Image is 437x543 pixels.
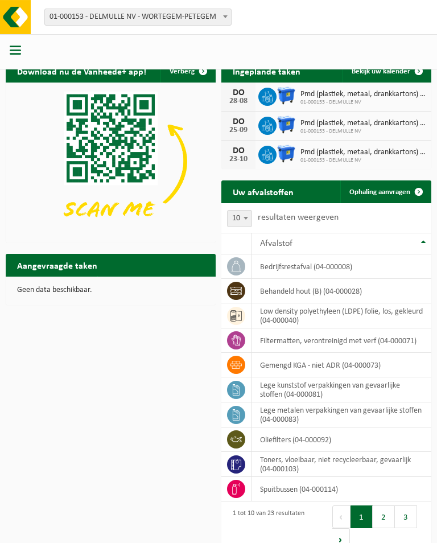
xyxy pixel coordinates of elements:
[373,505,395,528] button: 2
[349,188,410,196] span: Ophaling aanvragen
[227,88,250,97] div: DO
[6,83,216,240] img: Download de VHEPlus App
[252,254,431,279] td: bedrijfsrestafval (04-000008)
[343,60,430,83] a: Bekijk uw kalender
[227,155,250,163] div: 23-10
[227,146,250,155] div: DO
[277,115,296,134] img: WB-1100-HPE-BE-01
[227,126,250,134] div: 25-09
[252,427,431,452] td: oliefilters (04-000092)
[17,286,204,294] p: Geen data beschikbaar.
[227,97,250,105] div: 28-08
[332,505,351,528] button: Previous
[258,213,339,222] label: resultaten weergeven
[352,68,410,75] span: Bekijk uw kalender
[340,180,430,203] a: Ophaling aanvragen
[252,303,431,328] td: low density polyethyleen (LDPE) folie, los, gekleurd (04-000040)
[252,402,431,427] td: lege metalen verpakkingen van gevaarlijke stoffen (04-000083)
[300,128,426,135] span: 01-000153 - DELMULLE NV
[351,505,373,528] button: 1
[252,279,431,303] td: behandeld hout (B) (04-000028)
[6,60,158,82] h2: Download nu de Vanheede+ app!
[300,157,426,164] span: 01-000153 - DELMULLE NV
[395,505,417,528] button: 3
[44,9,232,26] span: 01-000153 - DELMULLE NV - WORTEGEM-PETEGEM
[300,119,426,128] span: Pmd (plastiek, metaal, drankkartons) (bedrijven)
[6,254,109,276] h2: Aangevraagde taken
[300,99,426,106] span: 01-000153 - DELMULLE NV
[252,477,431,501] td: spuitbussen (04-000114)
[300,148,426,157] span: Pmd (plastiek, metaal, drankkartons) (bedrijven)
[277,144,296,163] img: WB-1100-HPE-BE-01
[160,60,215,83] button: Verberg
[300,90,426,99] span: Pmd (plastiek, metaal, drankkartons) (bedrijven)
[277,86,296,105] img: WB-1100-HPE-BE-01
[252,377,431,402] td: lege kunststof verpakkingen van gevaarlijke stoffen (04-000081)
[45,9,231,25] span: 01-000153 - DELMULLE NV - WORTEGEM-PETEGEM
[252,328,431,353] td: filtermatten, verontreinigd met verf (04-000071)
[221,60,312,82] h2: Ingeplande taken
[228,211,252,227] span: 10
[227,210,252,227] span: 10
[227,117,250,126] div: DO
[170,68,195,75] span: Verberg
[252,353,431,377] td: gemengd KGA - niet ADR (04-000073)
[260,239,292,248] span: Afvalstof
[221,180,305,203] h2: Uw afvalstoffen
[252,452,431,477] td: toners, vloeibaar, niet recycleerbaar, gevaarlijk (04-000103)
